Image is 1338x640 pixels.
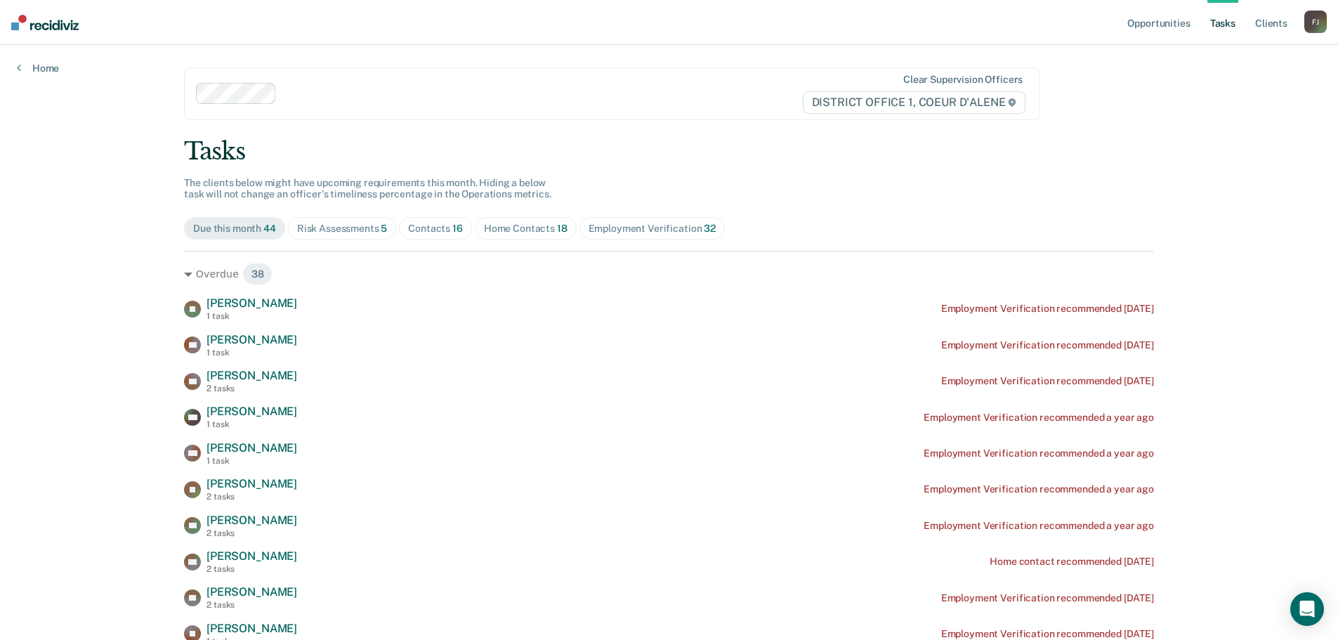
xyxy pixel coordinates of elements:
div: Employment Verification recommended [DATE] [941,592,1154,604]
div: Contacts [408,223,463,235]
div: Employment Verification recommended a year ago [924,483,1154,495]
div: 1 task [206,311,297,321]
span: DISTRICT OFFICE 1, COEUR D'ALENE [803,91,1026,114]
span: 16 [452,223,463,234]
div: 2 tasks [206,564,297,574]
span: [PERSON_NAME] [206,405,297,418]
span: [PERSON_NAME] [206,333,297,346]
span: [PERSON_NAME] [206,514,297,527]
div: 1 task [206,456,297,466]
div: Open Intercom Messenger [1290,592,1324,626]
button: FJ [1304,11,1327,33]
div: F J [1304,11,1327,33]
span: [PERSON_NAME] [206,296,297,310]
div: 2 tasks [206,384,297,393]
div: Home contact recommended [DATE] [990,556,1154,568]
div: 1 task [206,348,297,358]
span: [PERSON_NAME] [206,585,297,599]
div: 2 tasks [206,492,297,502]
span: 18 [557,223,568,234]
div: Clear supervision officers [903,74,1023,86]
span: 32 [704,223,716,234]
div: Employment Verification recommended a year ago [924,448,1154,459]
span: 38 [242,263,273,285]
div: Employment Verification recommended [DATE] [941,375,1154,387]
div: 2 tasks [206,528,297,538]
div: Risk Assessments [297,223,388,235]
img: Recidiviz [11,15,79,30]
span: [PERSON_NAME] [206,477,297,490]
div: Employment Verification recommended [DATE] [941,339,1154,351]
div: Due this month [193,223,276,235]
div: Employment Verification [589,223,716,235]
div: Tasks [184,137,1154,166]
span: [PERSON_NAME] [206,441,297,455]
span: [PERSON_NAME] [206,622,297,635]
span: 5 [381,223,387,234]
div: Overdue 38 [184,263,1154,285]
div: Employment Verification recommended [DATE] [941,303,1154,315]
span: [PERSON_NAME] [206,369,297,382]
a: Home [17,62,59,74]
div: Employment Verification recommended a year ago [924,520,1154,532]
div: Home Contacts [484,223,568,235]
div: Employment Verification recommended a year ago [924,412,1154,424]
div: 2 tasks [206,600,297,610]
span: [PERSON_NAME] [206,549,297,563]
div: Employment Verification recommended [DATE] [941,628,1154,640]
div: 1 task [206,419,297,429]
span: 44 [263,223,276,234]
span: The clients below might have upcoming requirements this month. Hiding a below task will not chang... [184,177,551,200]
